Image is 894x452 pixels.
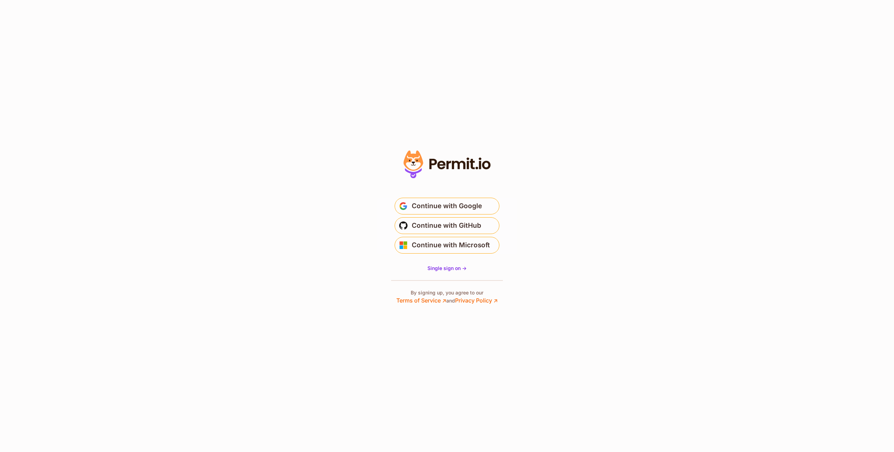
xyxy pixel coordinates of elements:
[395,237,499,254] button: Continue with Microsoft
[455,297,498,304] a: Privacy Policy ↗
[427,265,467,272] a: Single sign on ->
[396,297,446,304] a: Terms of Service ↗
[412,201,482,212] span: Continue with Google
[412,240,490,251] span: Continue with Microsoft
[395,217,499,234] button: Continue with GitHub
[412,220,481,231] span: Continue with GitHub
[395,198,499,214] button: Continue with Google
[427,265,467,271] span: Single sign on ->
[396,289,498,305] p: By signing up, you agree to our and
